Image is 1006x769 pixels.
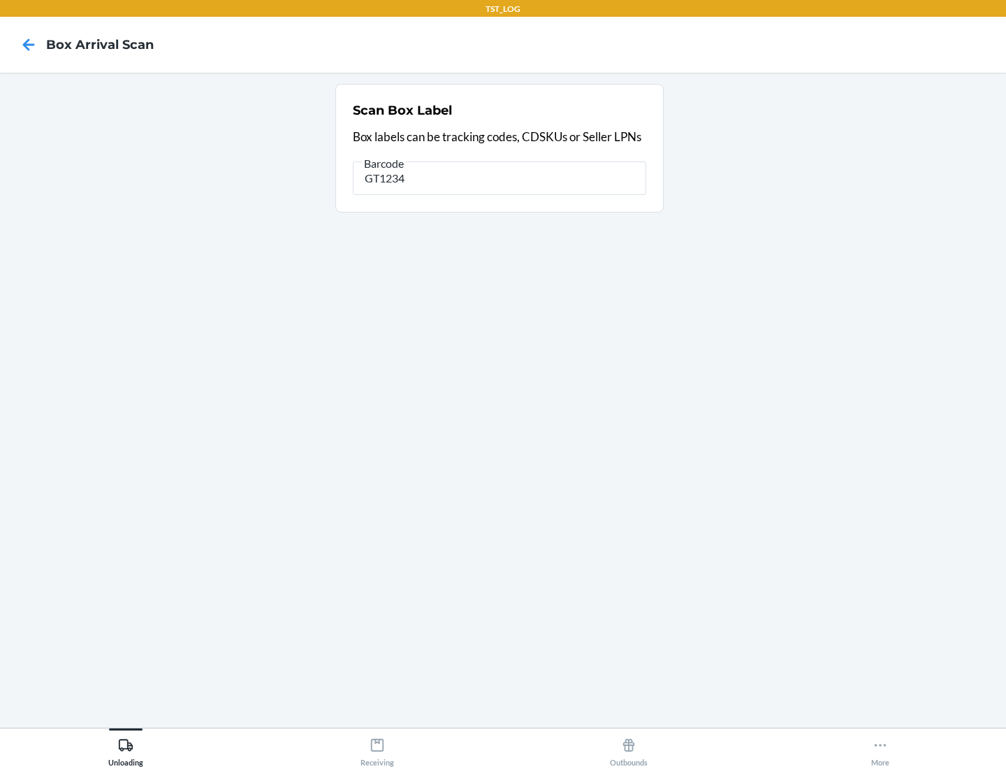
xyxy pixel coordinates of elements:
[503,728,754,767] button: Outbounds
[871,732,889,767] div: More
[754,728,1006,767] button: More
[362,157,406,171] span: Barcode
[360,732,394,767] div: Receiving
[353,101,452,120] h2: Scan Box Label
[353,161,646,195] input: Barcode
[353,128,646,146] p: Box labels can be tracking codes, CDSKUs or Seller LPNs
[610,732,648,767] div: Outbounds
[46,36,154,54] h4: Box Arrival Scan
[251,728,503,767] button: Receiving
[108,732,143,767] div: Unloading
[486,3,520,15] p: TST_LOG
